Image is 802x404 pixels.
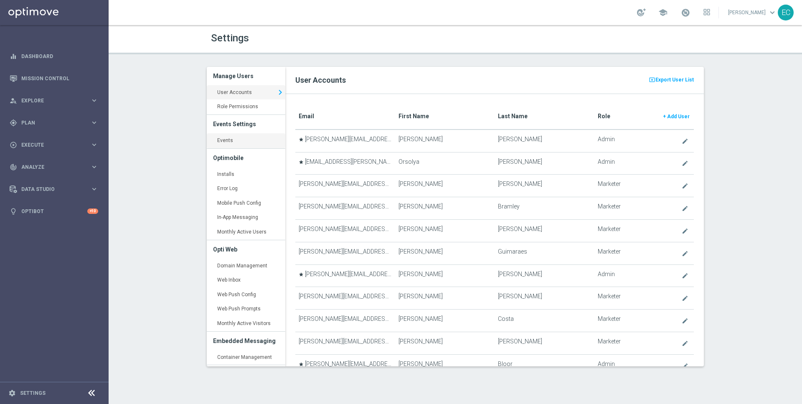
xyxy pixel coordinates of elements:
span: Marketer [598,248,621,255]
a: Web Push Prompts [207,302,285,317]
td: [PERSON_NAME] [395,332,495,354]
span: Marketer [598,226,621,233]
a: Settings [20,391,46,396]
i: create [682,160,688,167]
td: [PERSON_NAME][EMAIL_ADDRESS][PERSON_NAME][DOMAIN_NAME] [295,287,395,310]
h3: Manage Users [213,67,279,85]
h1: Settings [211,32,449,44]
span: Explore [21,98,90,103]
i: create [682,228,688,234]
td: [PERSON_NAME][EMAIL_ADDRESS][PERSON_NAME][DOMAIN_NAME] [295,242,395,264]
td: [PERSON_NAME][EMAIL_ADDRESS][DOMAIN_NAME] [295,264,395,287]
span: Admin [598,158,615,165]
span: Analyze [21,165,90,170]
span: Marketer [598,338,621,345]
a: Domain Management [207,259,285,274]
td: Bloor [495,354,594,377]
i: keyboard_arrow_right [90,185,98,193]
button: gps_fixed Plan keyboard_arrow_right [9,119,99,126]
i: keyboard_arrow_right [90,163,98,171]
div: Plan [10,119,90,127]
a: User Accounts [207,85,285,100]
a: Monthly Active Visitors [207,316,285,331]
button: track_changes Analyze keyboard_arrow_right [9,164,99,170]
a: Installs [207,167,285,182]
td: Costa [495,310,594,332]
i: create [682,138,688,145]
div: Optibot [10,200,98,222]
div: Dashboard [10,45,98,67]
i: person_search [10,97,17,104]
i: create [682,272,688,279]
div: play_circle_outline Execute keyboard_arrow_right [9,142,99,148]
button: Data Studio keyboard_arrow_right [9,186,99,193]
td: [PERSON_NAME] [395,219,495,242]
h3: Opti Web [213,240,279,259]
i: create [682,205,688,212]
i: keyboard_arrow_right [90,97,98,104]
td: [PERSON_NAME] [395,354,495,377]
a: Web Inbox [207,273,285,288]
a: In-App Messaging [207,210,285,225]
td: [PERSON_NAME][EMAIL_ADDRESS][PERSON_NAME][DOMAIN_NAME] [295,130,395,152]
a: Mission Control [21,67,98,89]
i: lightbulb [10,208,17,215]
i: star [299,137,304,142]
td: [PERSON_NAME] [395,197,495,220]
div: Analyze [10,163,90,171]
span: Marketer [598,203,621,210]
span: Plan [21,120,90,125]
i: star [299,272,304,277]
button: Mission Control [9,75,99,82]
span: Marketer [598,315,621,323]
td: [PERSON_NAME][EMAIL_ADDRESS][DOMAIN_NAME] [295,354,395,377]
i: create [682,250,688,257]
button: person_search Explore keyboard_arrow_right [9,97,99,104]
span: Admin [598,271,615,278]
span: Marketer [598,180,621,188]
span: school [658,8,667,17]
span: + [663,114,666,119]
a: Mobile Push Config [207,196,285,211]
span: Add User [667,114,690,119]
button: equalizer Dashboard [9,53,99,60]
td: [PERSON_NAME][EMAIL_ADDRESS][PERSON_NAME][DOMAIN_NAME] [295,175,395,197]
a: Role Permissions [207,99,285,114]
td: [PERSON_NAME] [495,264,594,287]
a: Optibot [21,200,87,222]
a: Events [207,133,285,148]
i: create [682,295,688,302]
i: keyboard_arrow_right [90,119,98,127]
a: Error Log [207,181,285,196]
span: Marketer [598,293,621,300]
i: create [682,340,688,347]
i: create [682,183,688,189]
translate: First Name [398,113,429,119]
td: [PERSON_NAME] [495,152,594,175]
i: keyboard_arrow_right [90,141,98,149]
td: [PERSON_NAME] [495,287,594,310]
button: lightbulb Optibot +10 [9,208,99,215]
i: create [682,318,688,324]
i: settings [8,389,16,397]
td: [PERSON_NAME] [395,242,495,264]
translate: Last Name [498,113,528,119]
td: [PERSON_NAME] [495,332,594,354]
h3: Optimail [213,365,279,384]
div: Mission Control [10,67,98,89]
span: Data Studio [21,187,90,192]
td: [PERSON_NAME] [395,310,495,332]
span: Export User List [655,75,694,85]
span: Admin [598,136,615,143]
i: track_changes [10,163,17,171]
div: +10 [87,208,98,214]
div: Data Studio [10,185,90,193]
i: gps_fixed [10,119,17,127]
